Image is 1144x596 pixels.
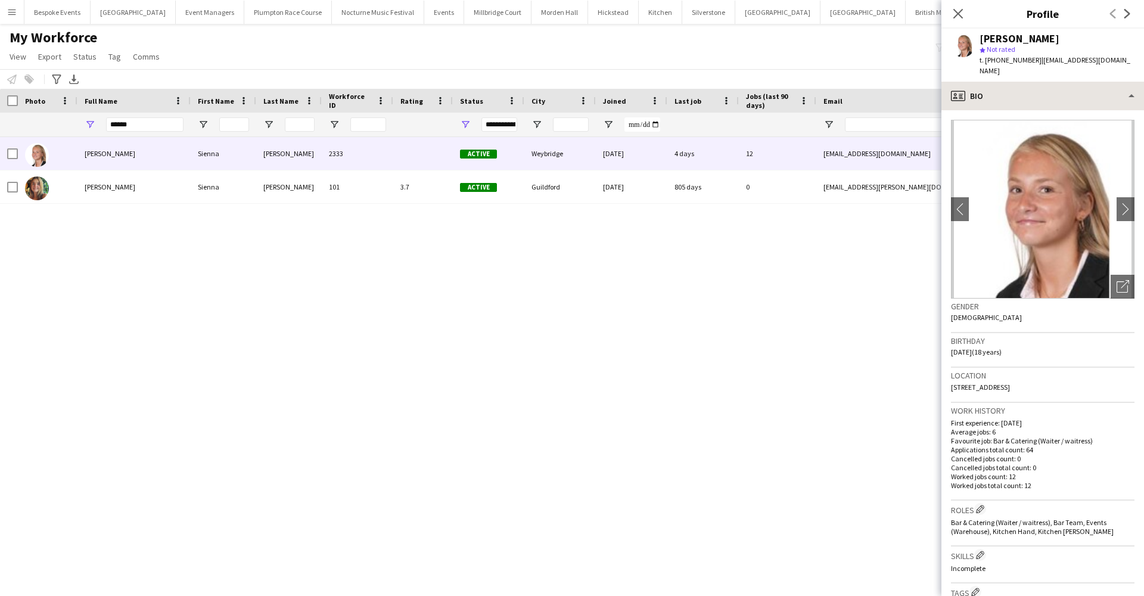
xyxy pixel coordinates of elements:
[820,1,906,24] button: [GEOGRAPHIC_DATA]
[191,137,256,170] div: Sienna
[951,564,1134,573] p: Incomplete
[531,119,542,130] button: Open Filter Menu
[596,137,667,170] div: [DATE]
[460,97,483,105] span: Status
[588,1,639,24] button: Hickstead
[219,117,249,132] input: First Name Filter Input
[73,51,97,62] span: Status
[739,170,816,203] div: 0
[33,49,66,64] a: Export
[24,1,91,24] button: Bespoke Events
[951,463,1134,472] p: Cancelled jobs total count: 0
[263,97,299,105] span: Last Name
[350,117,386,132] input: Workforce ID Filter Input
[104,49,126,64] a: Tag
[951,336,1134,346] h3: Birthday
[322,137,393,170] div: 2333
[951,481,1134,490] p: Worked jobs total count: 12
[951,427,1134,436] p: Average jobs: 6
[25,143,49,167] img: Sienna Calvert
[91,1,176,24] button: [GEOGRAPHIC_DATA]
[332,1,424,24] button: Nocturne Music Festival
[38,51,61,62] span: Export
[198,97,234,105] span: First Name
[951,549,1134,561] h3: Skills
[667,170,739,203] div: 805 days
[980,33,1059,44] div: [PERSON_NAME]
[823,97,843,105] span: Email
[674,97,701,105] span: Last job
[524,170,596,203] div: Guildford
[67,72,81,86] app-action-btn: Export XLSX
[823,119,834,130] button: Open Filter Menu
[329,119,340,130] button: Open Filter Menu
[460,183,497,192] span: Active
[460,119,471,130] button: Open Filter Menu
[980,55,1130,75] span: | [EMAIL_ADDRESS][DOMAIN_NAME]
[951,301,1134,312] h3: Gender
[1111,275,1134,299] div: Open photos pop-in
[596,170,667,203] div: [DATE]
[128,49,164,64] a: Comms
[25,97,45,105] span: Photo
[464,1,531,24] button: Millbridge Court
[85,149,135,158] span: [PERSON_NAME]
[951,370,1134,381] h3: Location
[5,49,31,64] a: View
[329,92,372,110] span: Workforce ID
[198,119,209,130] button: Open Filter Menu
[951,518,1114,536] span: Bar & Catering (Waiter / waitress), Bar Team, Events (Warehouse), Kitchen Hand, Kitchen [PERSON_N...
[816,170,1055,203] div: [EMAIL_ADDRESS][PERSON_NAME][DOMAIN_NAME]
[667,137,739,170] div: 4 days
[263,119,274,130] button: Open Filter Menu
[951,418,1134,427] p: First experience: [DATE]
[941,6,1144,21] h3: Profile
[951,405,1134,416] h3: Work history
[735,1,820,24] button: [GEOGRAPHIC_DATA]
[951,445,1134,454] p: Applications total count: 64
[400,97,423,105] span: Rating
[951,347,1002,356] span: [DATE] (18 years)
[393,170,453,203] div: 3.7
[603,119,614,130] button: Open Filter Menu
[951,436,1134,445] p: Favourite job: Bar & Catering (Waiter / waitress)
[816,137,1055,170] div: [EMAIL_ADDRESS][DOMAIN_NAME]
[191,170,256,203] div: Sienna
[980,55,1042,64] span: t. [PHONE_NUMBER]
[256,137,322,170] div: [PERSON_NAME]
[106,117,184,132] input: Full Name Filter Input
[460,150,497,159] span: Active
[987,45,1015,54] span: Not rated
[553,117,589,132] input: City Filter Input
[108,51,121,62] span: Tag
[639,1,682,24] button: Kitchen
[951,313,1022,322] span: [DEMOGRAPHIC_DATA]
[69,49,101,64] a: Status
[951,120,1134,299] img: Crew avatar or photo
[85,182,135,191] span: [PERSON_NAME]
[951,454,1134,463] p: Cancelled jobs count: 0
[10,51,26,62] span: View
[739,137,816,170] div: 12
[133,51,160,62] span: Comms
[322,170,393,203] div: 101
[682,1,735,24] button: Silverstone
[746,92,795,110] span: Jobs (last 90 days)
[906,1,981,24] button: British Motor Show
[85,119,95,130] button: Open Filter Menu
[531,1,588,24] button: Morden Hall
[531,97,545,105] span: City
[244,1,332,24] button: Plumpton Race Course
[845,117,1047,132] input: Email Filter Input
[176,1,244,24] button: Event Managers
[951,383,1010,392] span: [STREET_ADDRESS]
[524,137,596,170] div: Weybridge
[424,1,464,24] button: Events
[85,97,117,105] span: Full Name
[624,117,660,132] input: Joined Filter Input
[951,503,1134,516] h3: Roles
[256,170,322,203] div: [PERSON_NAME]
[49,72,64,86] app-action-btn: Advanced filters
[25,176,49,200] img: Sienna Sartori
[285,117,315,132] input: Last Name Filter Input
